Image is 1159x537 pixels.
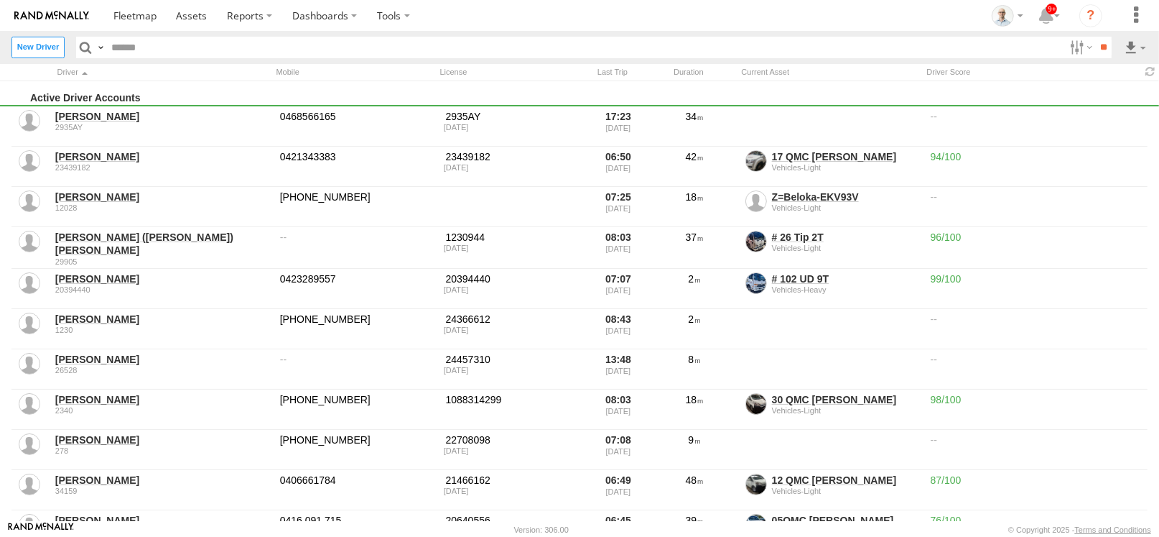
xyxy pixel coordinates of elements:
label: Search Query [95,37,106,58]
span: 8 [689,354,701,365]
div: Vehicles-Light [772,406,925,415]
div: Licence No [444,313,583,326]
div: 17:23 [DATE] [591,108,646,145]
div: Licence No [444,272,583,285]
div: Licence No [444,150,583,163]
div: 20394440 [55,285,270,294]
a: Terms and Conditions [1075,525,1151,534]
span: 2 [689,313,701,325]
div: Driver Score [923,65,1136,79]
div: [PHONE_NUMBER] [278,311,436,348]
div: 98 [928,391,1148,428]
div: 94 [928,148,1148,185]
a: [PERSON_NAME] [55,150,270,163]
a: [PERSON_NAME] [55,474,270,487]
div: Licence Expires [444,366,583,375]
a: [PERSON_NAME] [55,433,270,446]
div: Licence No [444,353,583,366]
div: 0423289557 [278,270,436,308]
div: 08:43 [DATE] [591,311,646,348]
a: [PERSON_NAME] [55,393,270,406]
span: 48 [686,474,704,486]
div: Licence No [444,433,583,446]
div: Licence No [444,231,583,244]
span: Refresh [1142,65,1159,79]
span: 42 [686,151,704,162]
div: Last Trip [585,65,640,79]
label: Export results as... [1123,37,1148,58]
div: 96 [928,229,1148,267]
div: License [436,65,579,79]
div: Vehicles-Light [772,244,925,252]
div: 07:08 [DATE] [591,431,646,469]
img: rand-logo.svg [14,11,89,21]
div: 06:49 [DATE] [591,472,646,509]
div: 34159 [55,487,270,495]
div: Current Asset [737,65,917,79]
div: 07:25 [DATE] [591,188,646,226]
div: 99 [928,270,1148,308]
div: 13:48 [DATE] [591,351,646,388]
div: Vehicles-Light [772,163,925,172]
a: [PERSON_NAME] ([PERSON_NAME]) [PERSON_NAME] [55,231,270,257]
span: 37 [686,231,704,243]
div: 29905 [55,257,270,266]
div: Licence No [444,393,583,406]
a: Z=Beloka-EKV93V [772,191,859,203]
div: Licence Expires [444,123,583,132]
div: Vehicles-Light [772,487,925,495]
a: [PERSON_NAME] [55,353,270,366]
div: Vehicles-Light [772,203,925,212]
div: Mobile [272,65,430,79]
label: Search Filter Options [1064,37,1095,58]
a: # 102 UD 9T [772,273,829,285]
div: Licence Expires [444,326,583,334]
div: Duration [646,65,732,79]
div: [PHONE_NUMBER] [278,188,436,226]
a: # 26 Tip 2T [772,231,824,243]
div: Licence No [444,474,583,487]
div: 06:50 [DATE] [591,148,646,185]
div: Licence Expires [444,487,583,495]
div: 2935AY [55,123,270,132]
div: Kurt Byers [987,5,1028,27]
div: 2340 [55,406,270,415]
a: [PERSON_NAME] [55,110,270,123]
a: 12 QMC [PERSON_NAME] [772,474,896,486]
a: 17 QMC [PERSON_NAME] [772,151,896,162]
i: ? [1079,4,1102,27]
div: 07:07 [DATE] [591,270,646,308]
div: 08:03 [DATE] [591,391,646,428]
span: 18 [686,394,704,405]
div: Licence Expires [444,163,583,172]
div: Licence Expires [444,446,583,455]
div: 87 [928,472,1148,509]
a: Visit our Website [8,523,74,537]
div: © Copyright 2025 - [1008,525,1151,534]
span: 39 [686,515,704,526]
div: 08:03 [DATE] [591,229,646,267]
a: [PERSON_NAME] [55,272,270,285]
div: 0421343383 [278,148,436,185]
span: 18 [686,191,704,203]
div: 1230 [55,326,270,334]
div: 23439182 [55,163,270,172]
div: 278 [55,446,270,455]
a: [PERSON_NAME] [55,191,270,203]
div: Click to Sort [53,65,266,79]
span: 34 [686,111,704,122]
a: 30 QMC [PERSON_NAME] [772,394,896,405]
span: 2 [689,273,701,285]
span: 9 [689,434,701,446]
a: [PERSON_NAME] [55,514,270,527]
div: [PHONE_NUMBER] [278,391,436,428]
div: Licence No [444,110,583,123]
div: Version: 306.00 [514,525,569,534]
a: [PERSON_NAME] [55,313,270,326]
label: Create New Driver [11,37,65,58]
div: Licence Expires [444,244,583,252]
div: 26528 [55,366,270,375]
div: [PHONE_NUMBER] [278,431,436,469]
div: 12028 [55,203,270,212]
div: Vehicles-Heavy [772,285,925,294]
